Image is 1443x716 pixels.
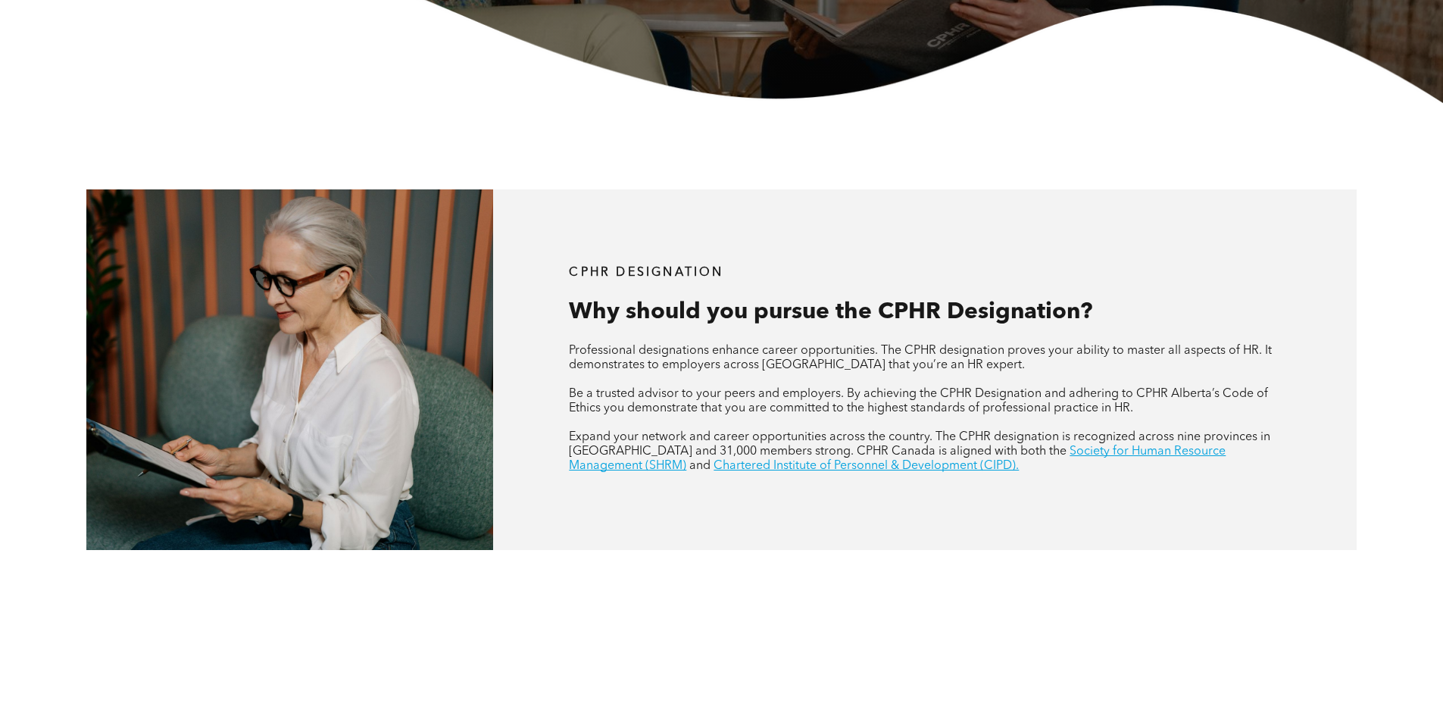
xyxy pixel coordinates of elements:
span: and [689,460,711,472]
span: CPHR DESIGNATION [569,267,723,279]
span: Professional designations enhance career opportunities. The CPHR designation proves your ability ... [569,345,1272,371]
span: Expand your network and career opportunities across the country. The CPHR designation is recogniz... [569,431,1270,458]
span: Be a trusted advisor to your peers and employers. By achieving the CPHR Designation and adhering ... [569,388,1268,414]
a: Chartered Institute of Personnel & Development (CIPD). [714,460,1019,472]
span: Why should you pursue the CPHR Designation? [569,301,1092,324]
